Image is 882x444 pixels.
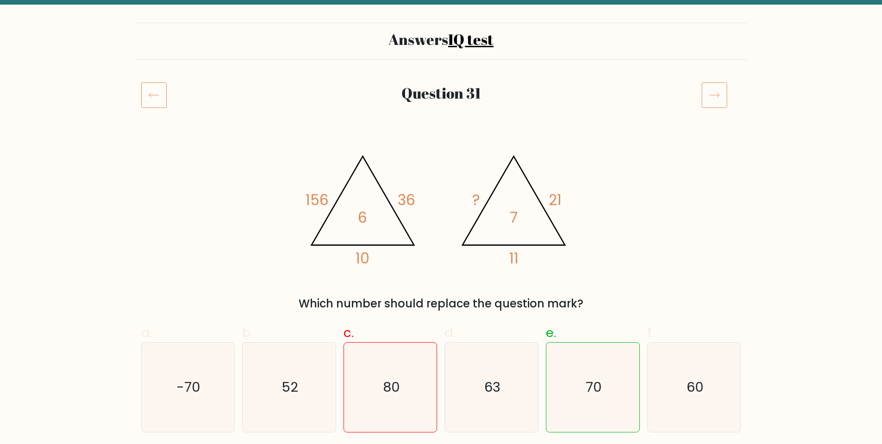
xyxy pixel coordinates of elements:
text: 70 [586,378,602,397]
h2: Answers [141,31,741,48]
span: e. [546,324,556,342]
text: 63 [484,378,500,397]
span: a. [141,324,152,342]
tspan: ? [472,190,480,211]
tspan: 10 [356,249,369,269]
text: 60 [687,378,704,397]
tspan: 156 [306,190,329,211]
tspan: 36 [398,190,415,211]
span: f. [647,324,654,342]
span: d. [444,324,456,342]
tspan: 21 [549,190,562,211]
text: 52 [281,378,298,397]
span: c. [344,324,354,342]
a: IQ test [448,29,494,49]
tspan: 7 [510,207,518,228]
tspan: 6 [358,207,367,228]
text: 80 [383,378,400,397]
text: -70 [177,378,201,397]
span: b. [242,324,253,342]
tspan: 11 [509,249,518,269]
h2: Question 31 [192,84,690,102]
div: Which number should replace the question mark? [147,295,736,312]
